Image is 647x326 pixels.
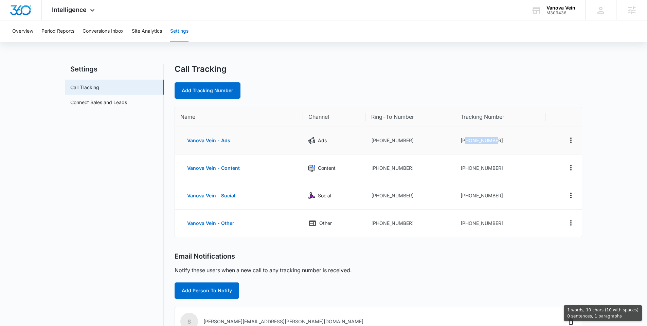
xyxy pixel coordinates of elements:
button: Actions [565,162,576,173]
button: Actions [565,135,576,146]
td: [PHONE_NUMBER] [366,182,455,210]
h1: Call Tracking [175,64,227,74]
div: account name [546,5,575,11]
a: Add Tracking Number [175,82,240,99]
p: Content [318,164,336,172]
p: Social [318,192,331,199]
th: Name [175,107,303,127]
th: Channel [303,107,366,127]
button: Settings [170,20,188,42]
td: [PHONE_NUMBER] [455,154,546,182]
h2: Settings [65,64,164,74]
button: Overview [12,20,33,42]
td: [PHONE_NUMBER] [366,127,455,154]
a: Connect Sales and Leads [70,99,127,106]
th: Tracking Number [455,107,546,127]
button: Vanova Vein - Content [180,160,247,176]
img: Content [308,165,315,172]
button: Actions [565,190,576,201]
button: Conversions Inbox [83,20,124,42]
td: [PHONE_NUMBER] [366,154,455,182]
p: Other [319,219,332,227]
td: [PHONE_NUMBER] [455,210,546,237]
button: Add Person To Notify [175,282,239,299]
img: Social [308,192,315,199]
button: Actions [565,217,576,228]
p: Notify these users when a new call to any tracking number is received. [175,266,352,274]
th: Ring-To Number [366,107,455,127]
td: [PHONE_NUMBER] [455,127,546,154]
td: [PHONE_NUMBER] [366,210,455,237]
button: Period Reports [41,20,74,42]
button: Vanova Vein - Other [180,215,241,231]
button: Vanova Vein - Social [180,188,242,204]
div: account id [546,11,575,15]
td: [PHONE_NUMBER] [455,182,546,210]
button: Site Analytics [132,20,162,42]
img: Ads [308,137,315,144]
span: Intelligence [52,6,87,13]
h2: Email Notifications [175,252,235,261]
button: Vanova Vein - Ads [180,132,237,149]
a: Call Tracking [70,84,99,91]
p: Ads [318,137,327,144]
